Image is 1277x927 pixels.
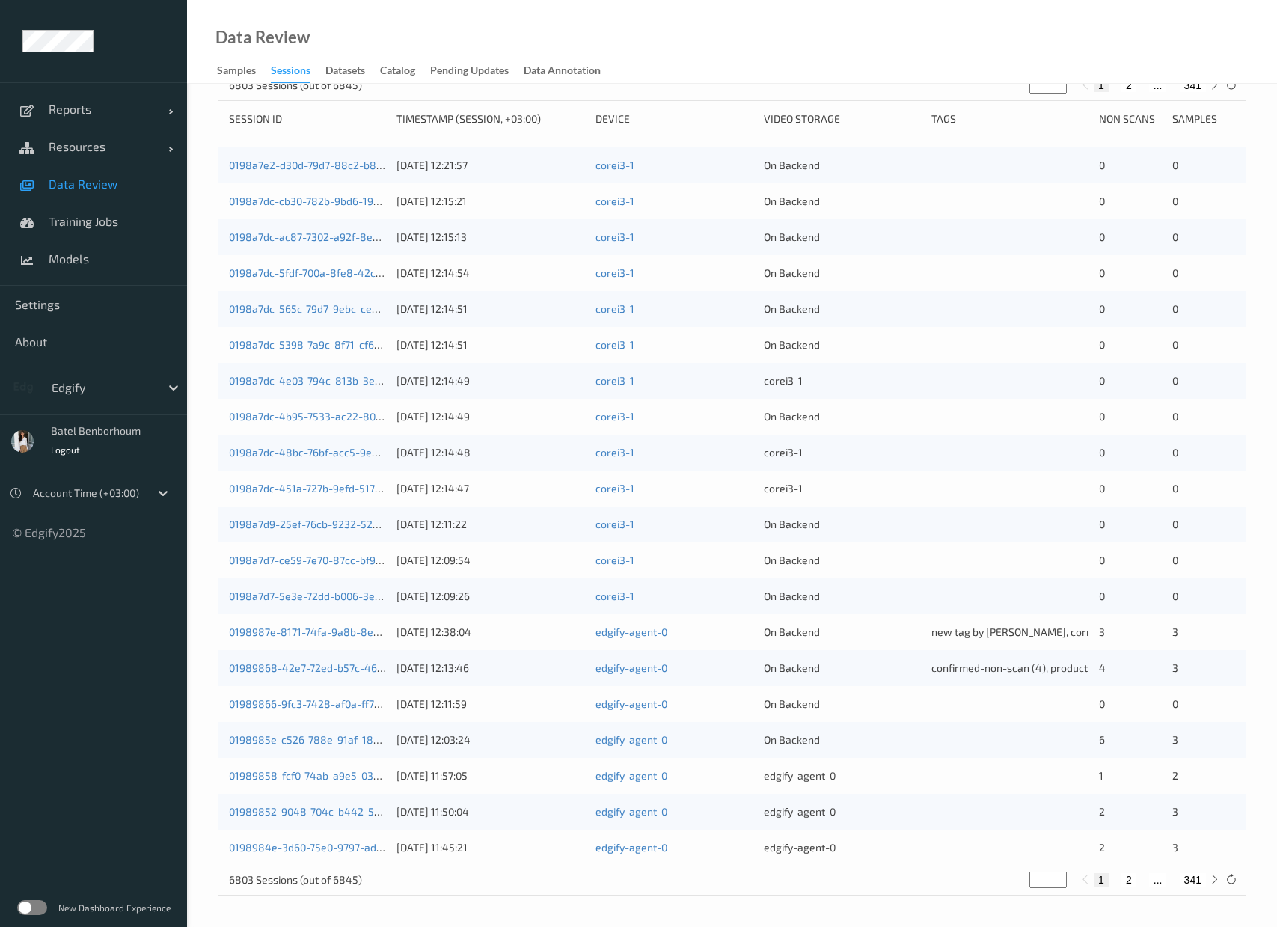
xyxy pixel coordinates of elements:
a: 0198a7d7-ce59-7e70-87cc-bf9a427968ff [229,554,426,566]
div: [DATE] 12:14:54 [396,266,585,281]
span: 4 [1099,661,1106,674]
div: On Backend [764,158,921,173]
a: 01989858-fcf0-74ab-a9e5-03064703f4a7 [229,769,431,782]
div: [DATE] 12:14:49 [396,409,585,424]
span: 0 [1172,338,1178,351]
a: edgify-agent-0 [595,661,667,674]
span: 2 [1172,769,1178,782]
a: 0198a7d9-25ef-76cb-9232-52a92bbbf3a5 [229,518,430,530]
div: edgify-agent-0 [764,840,921,855]
span: 0 [1099,446,1105,459]
a: Samples [217,61,271,82]
a: corei3-1 [595,374,634,387]
a: 0198a7dc-5fdf-700a-8fe8-42c10354d845 [229,266,430,279]
div: [DATE] 12:11:59 [396,697,585,712]
a: corei3-1 [595,266,634,279]
a: 0198985e-c526-788e-91af-18eace62f512 [229,733,429,746]
a: 0198984e-3d60-75e0-9797-ad7f0db560c2 [229,841,432,854]
div: On Backend [764,625,921,640]
span: 0 [1099,266,1105,279]
div: Datasets [325,63,365,82]
span: 6 [1099,733,1105,746]
span: 0 [1172,554,1178,566]
a: Catalog [380,61,430,82]
a: corei3-1 [595,554,634,566]
div: [DATE] 12:15:13 [396,230,585,245]
span: 1 [1099,769,1103,782]
div: On Backend [764,732,921,747]
div: [DATE] 11:50:04 [396,804,585,819]
span: 0 [1099,554,1105,566]
div: On Backend [764,337,921,352]
a: Sessions [271,61,325,83]
div: Video Storage [764,111,921,126]
div: [DATE] 12:09:54 [396,553,585,568]
div: On Backend [764,661,921,676]
div: Catalog [380,63,415,82]
a: Datasets [325,61,380,82]
span: 3 [1172,805,1178,818]
span: 0 [1099,302,1105,315]
span: 0 [1099,230,1105,243]
span: 0 [1172,159,1178,171]
span: 0 [1099,697,1105,710]
span: 0 [1099,518,1105,530]
button: 341 [1180,873,1206,887]
div: Tags [931,111,1088,126]
div: Data Review [215,30,310,45]
a: edgify-agent-0 [595,841,667,854]
div: On Backend [764,266,921,281]
div: [DATE] 12:14:49 [396,373,585,388]
div: corei3-1 [764,481,921,496]
span: 0 [1172,410,1178,423]
div: [DATE] 12:14:51 [396,302,585,316]
div: [DATE] 12:11:22 [396,517,585,532]
div: corei3-1 [764,445,921,460]
div: [DATE] 12:14:51 [396,337,585,352]
a: 0198a7dc-ac87-7302-a92f-8ee191855649 [229,230,431,243]
div: [DATE] 12:13:46 [396,661,585,676]
a: 0198a7dc-451a-727b-9efd-5170bc96c9a8 [229,482,428,495]
div: On Backend [764,230,921,245]
span: 0 [1172,482,1178,495]
div: On Backend [764,697,921,712]
button: 2 [1121,873,1136,887]
span: 0 [1099,374,1105,387]
div: corei3-1 [764,373,921,388]
span: 3 [1172,661,1178,674]
a: edgify-agent-0 [595,805,667,818]
button: 341 [1180,79,1206,92]
div: [DATE] 12:09:26 [396,589,585,604]
a: 0198a7dc-4e03-794c-813b-3eed2c8c5d24 [229,374,435,387]
a: 0198987e-8171-74fa-9a8b-8e8415ecc48c [229,625,432,638]
span: 0 [1099,159,1105,171]
a: 0198a7d7-5e3e-72dd-b006-3e155b6d7255 [229,590,432,602]
a: 01989868-42e7-72ed-b57c-464a0ad2ca17 [229,661,435,674]
div: [DATE] 11:57:05 [396,768,585,783]
span: 0 [1172,446,1178,459]
div: On Backend [764,517,921,532]
a: corei3-1 [595,482,634,495]
a: corei3-1 [595,518,634,530]
span: 2 [1099,805,1105,818]
div: Timestamp (Session, +03:00) [396,111,585,126]
a: 01989852-9048-704c-b442-5116f36e5863 [229,805,435,818]
div: Data Annotation [524,63,601,82]
a: edgify-agent-0 [595,733,667,746]
div: On Backend [764,302,921,316]
div: [DATE] 12:14:47 [396,481,585,496]
span: 0 [1099,590,1105,602]
a: edgify-agent-0 [595,769,667,782]
span: 0 [1172,518,1178,530]
p: 6803 Sessions (out of 6845) [229,872,362,887]
span: 3 [1172,625,1178,638]
span: 0 [1172,374,1178,387]
div: edgify-agent-0 [764,768,921,783]
div: Pending Updates [430,63,509,82]
span: 0 [1172,266,1178,279]
a: corei3-1 [595,302,634,315]
div: Sessions [271,63,310,83]
a: corei3-1 [595,338,634,351]
a: 0198a7dc-565c-79d7-9ebc-ce25267c3f45 [229,302,429,315]
span: 0 [1099,338,1105,351]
